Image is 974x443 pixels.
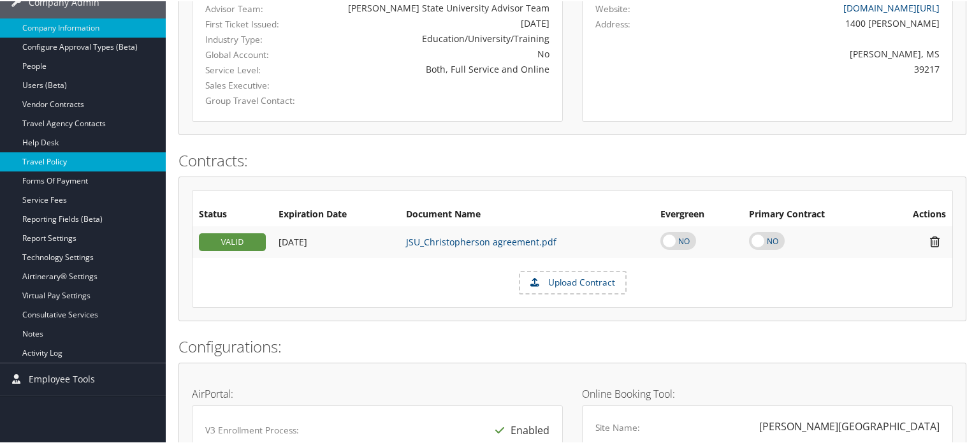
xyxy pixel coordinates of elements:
[881,202,952,225] th: Actions
[654,202,743,225] th: Evergreen
[205,93,307,106] label: Group Travel Contact:
[205,423,299,435] label: V3 Enrollment Process:
[272,202,400,225] th: Expiration Date
[582,388,953,398] h4: Online Booking Tool:
[199,232,266,250] div: VALID
[595,1,630,14] label: Website:
[205,17,307,29] label: First Ticket Issued:
[759,418,940,433] div: [PERSON_NAME][GEOGRAPHIC_DATA]
[743,202,881,225] th: Primary Contract
[193,202,272,225] th: Status
[326,15,549,29] div: [DATE]
[279,235,393,247] div: Add/Edit Date
[595,420,640,433] label: Site Name:
[29,362,95,394] span: Employee Tools
[489,418,549,440] div: Enabled
[400,202,654,225] th: Document Name
[924,234,946,247] i: Remove Contract
[843,1,940,13] a: [DOMAIN_NAME][URL]
[178,335,966,356] h2: Configurations:
[595,17,630,29] label: Address:
[205,47,307,60] label: Global Account:
[205,62,307,75] label: Service Level:
[687,46,940,59] div: [PERSON_NAME], MS
[205,1,307,14] label: Advisor Team:
[205,78,307,91] label: Sales Executive:
[326,31,549,44] div: Education/University/Training
[406,235,556,247] a: JSU_Christopherson agreement.pdf
[205,32,307,45] label: Industry Type:
[687,15,940,29] div: 1400 [PERSON_NAME]
[326,46,549,59] div: No
[192,388,563,398] h4: AirPortal:
[326,61,549,75] div: Both, Full Service and Online
[520,271,625,293] label: Upload Contract
[178,149,966,170] h2: Contracts:
[687,61,940,75] div: 39217
[279,235,307,247] span: [DATE]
